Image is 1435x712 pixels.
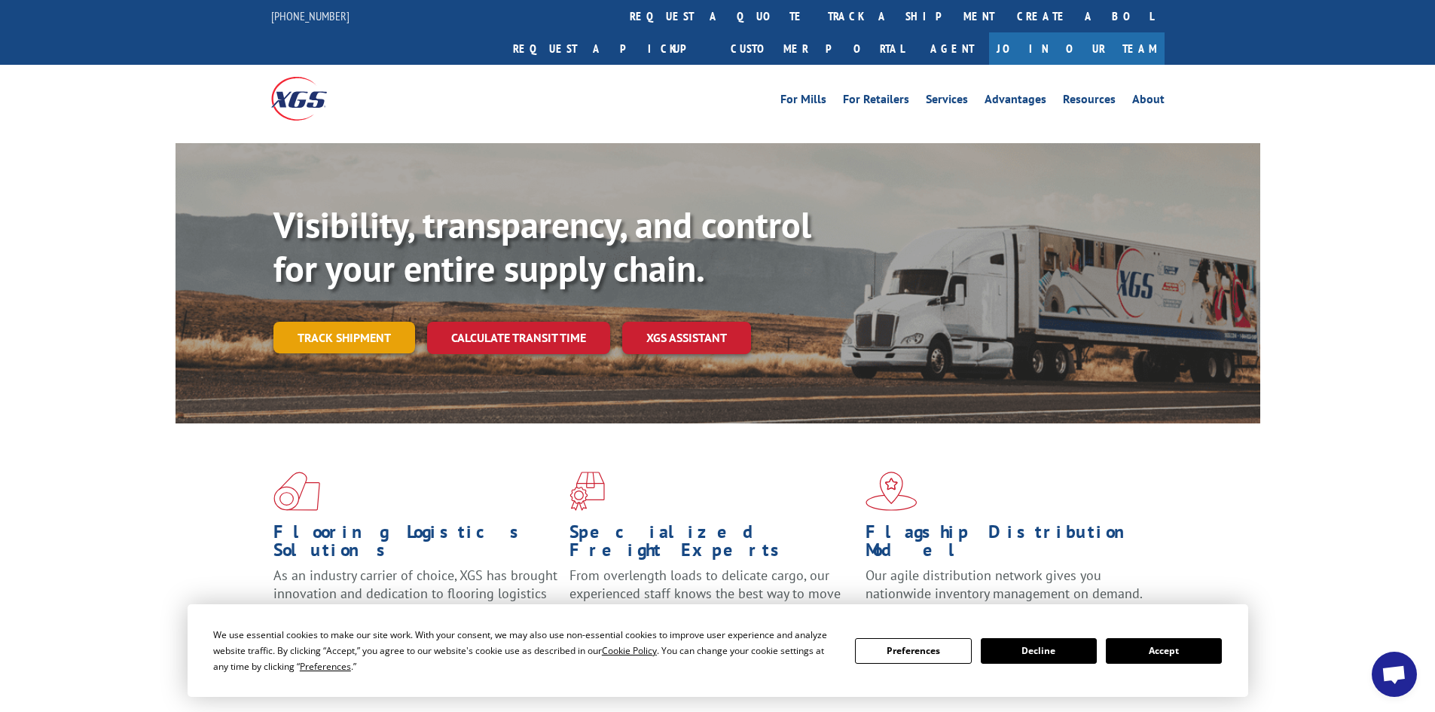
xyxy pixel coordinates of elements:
a: For Retailers [843,93,909,110]
p: From overlength loads to delicate cargo, our experienced staff knows the best way to move your fr... [569,567,854,634]
a: Join Our Team [989,32,1165,65]
h1: Flooring Logistics Solutions [273,523,558,567]
a: Agent [915,32,989,65]
h1: Specialized Freight Experts [569,523,854,567]
img: xgs-icon-focused-on-flooring-red [569,472,605,511]
a: [PHONE_NUMBER] [271,8,350,23]
img: xgs-icon-flagship-distribution-model-red [866,472,917,511]
a: Resources [1063,93,1116,110]
div: We use essential cookies to make our site work. With your consent, we may also use non-essential ... [213,627,837,674]
button: Decline [981,638,1097,664]
span: Preferences [300,660,351,673]
span: Our agile distribution network gives you nationwide inventory management on demand. [866,567,1143,602]
a: Calculate transit time [427,322,610,354]
a: For Mills [780,93,826,110]
h1: Flagship Distribution Model [866,523,1150,567]
a: Customer Portal [719,32,915,65]
a: Advantages [985,93,1046,110]
a: Request a pickup [502,32,719,65]
button: Preferences [855,638,971,664]
a: Services [926,93,968,110]
b: Visibility, transparency, and control for your entire supply chain. [273,201,811,292]
a: Track shipment [273,322,415,353]
a: About [1132,93,1165,110]
button: Accept [1106,638,1222,664]
span: Cookie Policy [602,644,657,657]
a: XGS ASSISTANT [622,322,751,354]
div: Open chat [1372,652,1417,697]
span: As an industry carrier of choice, XGS has brought innovation and dedication to flooring logistics... [273,567,557,620]
div: Cookie Consent Prompt [188,604,1248,697]
img: xgs-icon-total-supply-chain-intelligence-red [273,472,320,511]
